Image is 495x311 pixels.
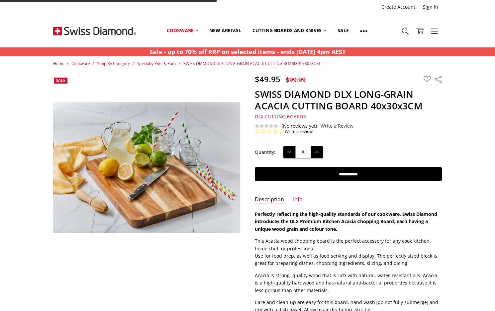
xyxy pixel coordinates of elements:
strong: Perfectly reflecting the high-quality standards of our cookware, Swiss Diamond introduces the DLX... [255,211,437,232]
p: This Acacia wood chopping board is the perfect accessory for any cook kitchen, home chef, or prof... [255,237,442,267]
a: New arrival [204,16,247,45]
a: Sign In [419,2,442,12]
a: Sale [332,16,354,45]
span: (No reviews yet) [282,123,317,129]
strong: Sale - up to 70% off RRP on selected items - ends [DATE] 4pm AEST [149,48,346,56]
img: SWISS DIAMOND DLX LONG-GRAIN ACACIA CUTTING BOARD 40x30x3CM [53,102,240,233]
a: Shop By Category [97,61,130,66]
a: Info [293,196,303,204]
a: Cutting boards and knives [247,16,332,45]
a: Write a Review [321,123,353,129]
a: Show All [354,16,373,46]
p: Acacia is strong, quality wood that is rich with natural, water-resistant oils. Acacia is a high-... [255,272,442,294]
a: Description [255,196,284,204]
a: SWISS DIAMOND DLX LONG-GRAIN ACACIA CUTTING BOARD 40x30x3CM [183,61,320,66]
span: Sale [56,78,65,83]
a: Specialty Pots & Pans [137,61,176,66]
a: Create Account [378,2,419,12]
span: $99.99 [286,75,306,84]
span: $49.95 [255,74,280,85]
a: Write a review [285,129,313,135]
a: Cookware [71,61,90,66]
label: Quantity: [255,149,275,156]
span: DLX Cutting Boards [255,113,306,120]
a: Home [53,61,64,66]
h1: SWISS DIAMOND DLX LONG-GRAIN ACACIA CUTTING BOARD 40x30x3CM [255,89,442,112]
img: Free Shipping On Every Order [53,14,136,47]
a: Cookware [161,16,204,45]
